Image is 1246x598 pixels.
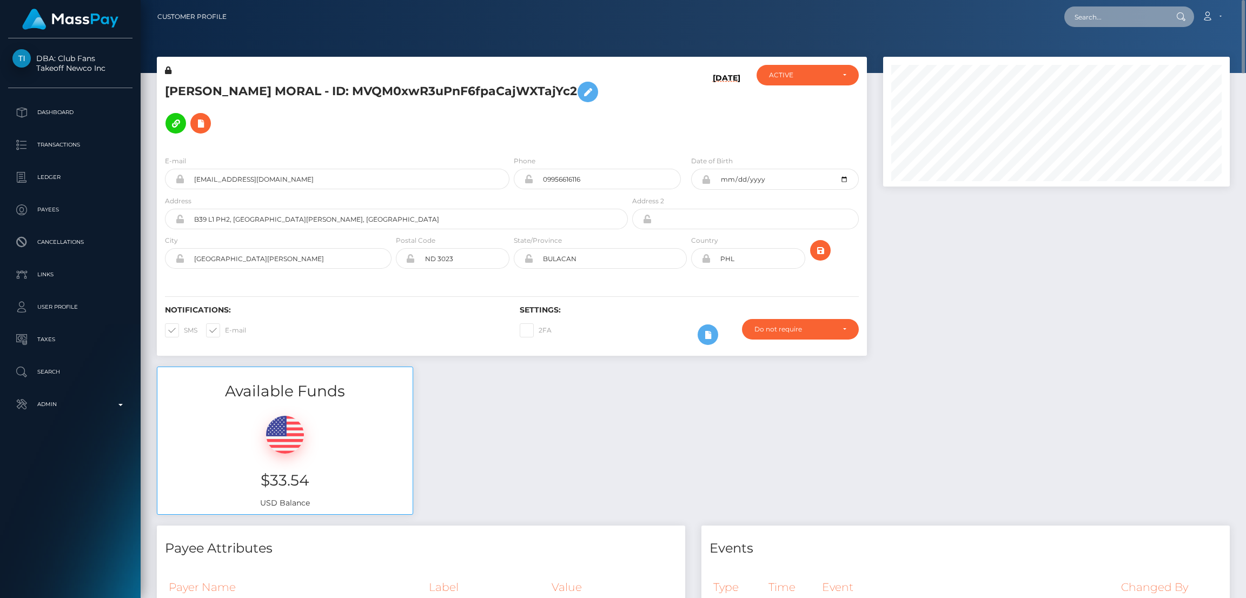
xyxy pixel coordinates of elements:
[757,65,859,85] button: ACTIVE
[691,156,733,166] label: Date of Birth
[710,539,1222,558] h4: Events
[165,76,622,139] h5: [PERSON_NAME] MORAL - ID: MVQM0xwR3uPnF6fpaCajWXTajYc2
[266,416,304,454] img: USD.png
[165,196,191,206] label: Address
[165,470,405,491] h3: $33.54
[12,234,128,250] p: Cancellations
[12,396,128,413] p: Admin
[22,9,118,30] img: MassPay Logo
[713,74,740,143] h6: [DATE]
[8,326,132,353] a: Taxes
[165,156,186,166] label: E-mail
[12,299,128,315] p: User Profile
[632,196,664,206] label: Address 2
[12,104,128,121] p: Dashboard
[396,236,435,245] label: Postal Code
[12,202,128,218] p: Payees
[691,236,718,245] label: Country
[514,236,562,245] label: State/Province
[12,169,128,185] p: Ledger
[1064,6,1166,27] input: Search...
[754,325,834,334] div: Do not require
[157,381,413,402] h3: Available Funds
[514,156,535,166] label: Phone
[520,323,552,337] label: 2FA
[8,164,132,191] a: Ledger
[165,236,178,245] label: City
[12,331,128,348] p: Taxes
[8,196,132,223] a: Payees
[520,305,858,315] h6: Settings:
[206,323,246,337] label: E-mail
[165,305,503,315] h6: Notifications:
[742,319,859,340] button: Do not require
[8,229,132,256] a: Cancellations
[157,402,413,514] div: USD Balance
[8,391,132,418] a: Admin
[157,5,227,28] a: Customer Profile
[12,364,128,380] p: Search
[8,294,132,321] a: User Profile
[165,539,677,558] h4: Payee Attributes
[12,137,128,153] p: Transactions
[12,267,128,283] p: Links
[8,261,132,288] a: Links
[8,131,132,158] a: Transactions
[8,358,132,386] a: Search
[8,54,132,73] span: DBA: Club Fans Takeoff Newco Inc
[12,49,31,68] img: Takeoff Newco Inc
[8,99,132,126] a: Dashboard
[769,71,834,79] div: ACTIVE
[165,323,197,337] label: SMS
